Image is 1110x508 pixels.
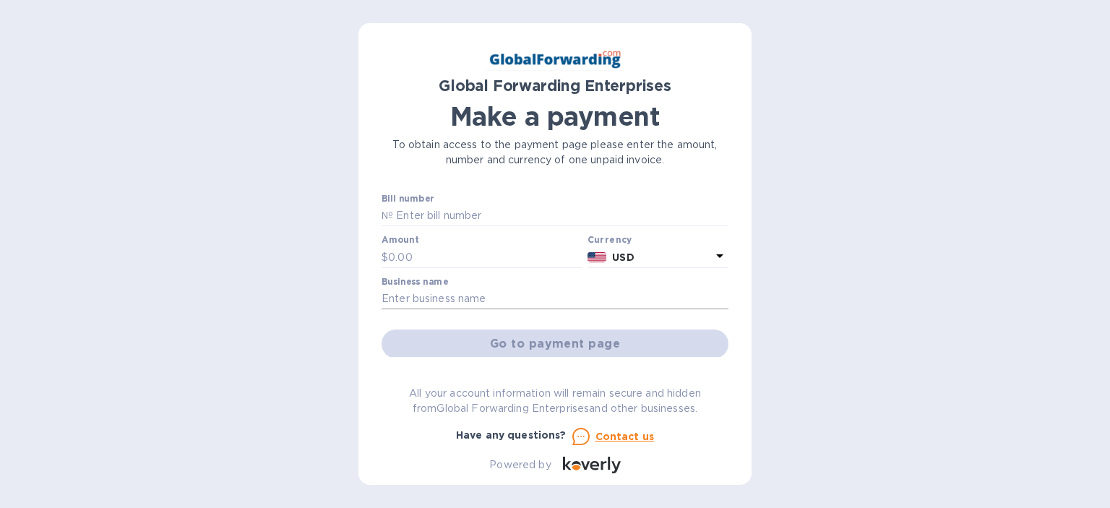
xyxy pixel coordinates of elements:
p: № [382,208,393,223]
label: Bill number [382,194,434,203]
img: USD [588,252,607,262]
b: USD [612,251,634,263]
input: Enter bill number [393,205,728,227]
h1: Make a payment [382,101,728,132]
u: Contact us [595,431,655,442]
b: Global Forwarding Enterprises [439,77,671,95]
b: Currency [588,234,632,245]
input: 0.00 [388,246,582,268]
p: Powered by [489,457,551,473]
b: Have any questions? [456,429,567,441]
p: $ [382,250,388,265]
label: Amount [382,236,418,245]
label: Business name [382,277,448,286]
input: Enter business name [382,288,728,310]
p: To obtain access to the payment page please enter the amount, number and currency of one unpaid i... [382,137,728,168]
p: All your account information will remain secure and hidden from Global Forwarding Enterprises and... [382,386,728,416]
